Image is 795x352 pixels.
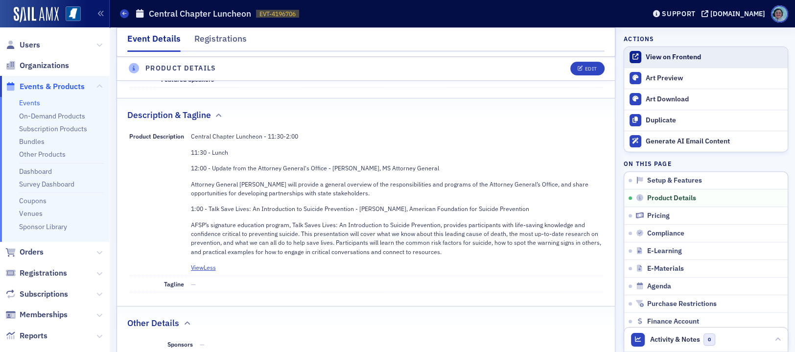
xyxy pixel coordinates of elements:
[191,220,603,257] p: AFSP’s signature education program, Talk Saves Lives: An Introduction to Suicide Prevention, prov...
[647,194,696,203] span: Product Details
[647,264,684,273] span: E-Materials
[259,10,296,18] span: EVT-4196706
[771,5,788,23] span: Profile
[5,268,67,279] a: Registrations
[66,6,81,22] img: SailAMX
[191,132,603,141] p: Central Chapter Luncheon - 11:30-2:00
[19,98,40,107] a: Events
[19,222,67,231] a: Sponsor Library
[624,159,788,168] h4: On this page
[167,340,193,348] span: Sponsors
[19,209,43,218] a: Venues
[647,282,671,291] span: Agenda
[127,109,211,121] h2: Description & Tagline
[19,196,47,205] a: Coupons
[19,150,66,159] a: Other Products
[145,63,216,73] h4: Product Details
[191,164,603,172] p: 12:00 - Update from the Attorney General's Office - [PERSON_NAME], MS Attorney General
[5,60,69,71] a: Organizations
[624,68,788,89] a: Art Preview
[14,7,59,23] img: SailAMX
[20,289,68,300] span: Subscriptions
[191,263,216,272] button: ViewLess
[647,300,717,308] span: Purchase Restrictions
[191,180,603,198] p: Attorney General [PERSON_NAME] will provide a general overview of the responsibilities and progra...
[19,180,74,188] a: Survey Dashboard
[646,116,783,125] div: Duplicate
[646,137,783,146] div: Generate AI Email Content
[149,8,251,20] h1: Central Chapter Luncheon
[624,47,788,68] a: View on Frontend
[5,247,44,258] a: Orders
[127,317,179,329] h2: Other Details
[20,40,40,50] span: Users
[161,75,214,83] span: Featured Speakers
[710,9,765,18] div: [DOMAIN_NAME]
[646,74,783,83] div: Art Preview
[191,280,196,288] span: —
[20,60,69,71] span: Organizations
[650,334,700,345] span: Activity & Notes
[647,247,682,256] span: E-Learning
[703,333,716,346] span: 0
[19,137,45,146] a: Bundles
[624,131,788,152] button: Generate AI Email Content
[164,280,184,288] span: Tagline
[20,247,44,258] span: Orders
[129,132,184,140] span: Product Description
[20,268,67,279] span: Registrations
[19,112,85,120] a: On-Demand Products
[19,167,52,176] a: Dashboard
[5,309,68,320] a: Memberships
[5,289,68,300] a: Subscriptions
[221,75,226,83] span: —
[5,40,40,50] a: Users
[647,229,684,238] span: Compliance
[624,110,788,131] button: Duplicate
[59,6,81,23] a: View Homepage
[570,62,604,75] button: Edit
[647,211,670,220] span: Pricing
[194,32,247,50] div: Registrations
[5,330,47,341] a: Reports
[646,53,783,62] div: View on Frontend
[624,89,788,110] a: Art Download
[647,317,699,326] span: Finance Account
[200,340,205,348] span: —
[585,66,597,71] div: Edit
[701,10,769,17] button: [DOMAIN_NAME]
[662,9,696,18] div: Support
[624,34,654,43] h4: Actions
[191,148,603,157] p: 11:30 - Lunch
[191,204,603,213] p: 1:00 - Talk Save Lives: An Introduction to Suicide Prevention - [PERSON_NAME], American Foundatio...
[5,81,85,92] a: Events & Products
[127,32,181,52] div: Event Details
[19,124,87,133] a: Subscription Products
[20,330,47,341] span: Reports
[647,176,702,185] span: Setup & Features
[646,95,783,104] div: Art Download
[20,81,85,92] span: Events & Products
[20,309,68,320] span: Memberships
